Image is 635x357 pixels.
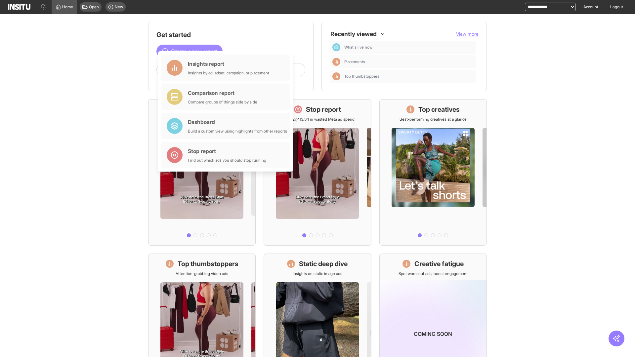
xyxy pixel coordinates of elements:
[379,99,487,246] a: Top creativesBest-performing creatives at a glance
[299,259,348,268] h1: Static deep dive
[8,4,30,10] img: Logo
[62,4,73,10] span: Home
[148,99,256,246] a: What's live nowSee all active ads instantly
[115,4,123,10] span: New
[176,271,228,276] p: Attention-grabbing video ads
[344,45,473,50] span: What's live now
[188,158,266,163] div: Find out which ads you should stop running
[332,72,340,80] div: Insights
[188,60,269,68] div: Insights report
[344,59,473,64] span: Placements
[344,74,473,79] span: Top thumbstoppers
[188,89,257,97] div: Comparison report
[188,99,257,105] div: Compare groups of things side by side
[293,271,342,276] p: Insights on static image ads
[156,30,305,39] h1: Get started
[156,45,223,58] button: Create a new report
[188,118,287,126] div: Dashboard
[344,45,372,50] span: What's live now
[400,117,467,122] p: Best-performing creatives at a glance
[188,70,269,76] div: Insights by ad, adset, campaign, or placement
[332,58,340,66] div: Insights
[344,74,379,79] span: Top thumbstoppers
[306,105,341,114] h1: Stop report
[280,117,355,122] p: Save £27,413.34 in wasted Meta ad spend
[178,259,238,268] h1: Top thumbstoppers
[418,105,460,114] h1: Top creatives
[171,47,217,55] span: Create a new report
[89,4,99,10] span: Open
[188,147,266,155] div: Stop report
[456,31,479,37] button: View more
[332,43,340,51] div: Dashboard
[188,129,287,134] div: Build a custom view using highlights from other reports
[344,59,365,64] span: Placements
[264,99,371,246] a: Stop reportSave £27,413.34 in wasted Meta ad spend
